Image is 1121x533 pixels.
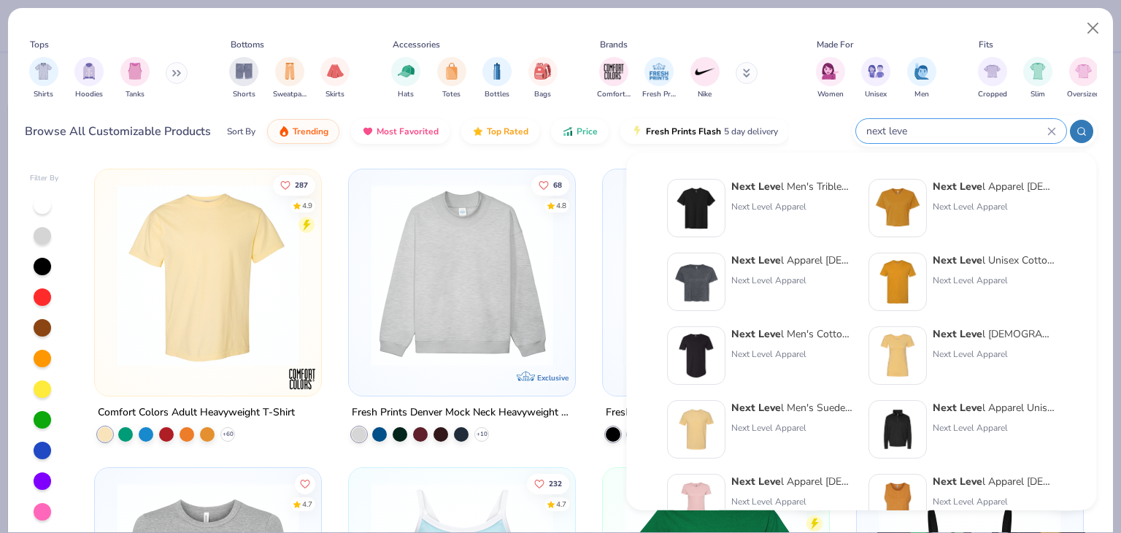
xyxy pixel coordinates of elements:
img: Totes Image [444,63,460,80]
button: Most Favorited [351,119,450,144]
img: Skirts Image [327,63,344,80]
span: Price [577,126,598,137]
img: Fresh Prints Image [648,61,670,83]
div: filter for Men [907,57,936,100]
button: filter button [816,57,845,100]
div: l Apparel [DEMOGRAPHIC_DATA]' Ideal Crop T-Shirt [933,179,1055,194]
span: Bottles [485,89,509,100]
div: filter for Fresh Prints [642,57,676,100]
div: Tops [30,38,49,51]
div: filter for Shirts [29,57,58,100]
span: Cropped [978,89,1007,100]
img: most_fav.gif [362,126,374,137]
img: Comfort Colors Image [603,61,625,83]
div: filter for Totes [437,57,466,100]
img: 029b8af0-80e6-406f-9fdc-fdf898547912 [109,184,307,367]
button: filter button [528,57,558,100]
img: 91acfc32-fd48-4d6b-bdad-a4c1a30ac3fc [617,184,814,367]
div: Next Level Apparel [933,200,1055,213]
button: filter button [597,57,631,100]
div: l Apparel Unisex Fleece Quarter-Zip [933,400,1055,415]
strong: Next Leve [933,327,982,341]
img: d17bdd86-f2a7-4f17-97dc-97d6aea399aa [674,480,719,526]
div: l Apparel [DEMOGRAPHIC_DATA]' Triblend Crew [731,474,854,489]
img: Hats Image [398,63,415,80]
div: Next Level Apparel [933,348,1055,361]
button: filter button [861,57,890,100]
img: Cropped Image [984,63,1001,80]
span: Trending [293,126,328,137]
span: Shorts [233,89,255,100]
button: filter button [29,57,58,100]
div: Filter By [30,173,59,184]
img: Sweatpants Image [282,63,298,80]
span: + 10 [477,430,488,439]
input: Try "T-Shirt" [865,123,1047,139]
span: + 60 [223,430,234,439]
div: filter for Oversized [1067,57,1100,100]
button: filter button [642,57,676,100]
strong: Next Leve [731,327,781,341]
span: Slim [1031,89,1045,100]
img: 31f48cb1-ab91-44b0-a4c5-a5b2ade27509 [875,480,920,526]
strong: Next Leve [731,180,781,193]
img: Shorts Image [236,63,253,80]
span: Tanks [126,89,145,100]
img: Men Image [914,63,930,80]
div: filter for Hoodies [74,57,104,100]
img: 746a98ff-6f09-4af7-aa58-8d5d89e0f5e5 [674,185,719,231]
img: Comfort Colors logo [288,364,317,394]
img: f292c63a-e90a-4951-9473-8689ee53e48b [875,259,920,304]
div: Next Level Apparel [731,495,854,508]
strong: Next Leve [933,401,982,415]
button: filter button [320,57,350,100]
img: Nike Image [694,61,716,83]
strong: Next Leve [933,180,982,193]
span: Skirts [325,89,344,100]
button: Trending [267,119,339,144]
div: Next Level Apparel [731,421,854,434]
span: Bags [534,89,551,100]
div: Next Level Apparel [933,421,1055,434]
strong: Next Leve [933,475,982,488]
div: Next Level Apparel [933,495,1055,508]
div: Made For [817,38,853,51]
img: Unisex Image [868,63,885,80]
img: Hoodies Image [81,63,97,80]
div: Fresh Prints Boston Heavyweight Hoodie [606,404,796,422]
div: 4.7 [303,499,313,510]
div: Fits [979,38,993,51]
img: Shirts Image [35,63,52,80]
img: Oversized Image [1075,63,1092,80]
img: Slim Image [1030,63,1046,80]
button: filter button [229,57,258,100]
span: 287 [296,181,309,188]
img: TopRated.gif [472,126,484,137]
div: filter for Women [816,57,845,100]
span: Sweatpants [273,89,307,100]
div: l Men's Sueded Crew [731,400,854,415]
button: filter button [120,57,150,100]
div: Browse All Customizable Products [25,123,211,140]
div: l Apparel [DEMOGRAPHIC_DATA]' Festival Cropped Tank [933,474,1055,489]
img: trending.gif [278,126,290,137]
div: filter for Nike [690,57,720,100]
span: 5 day delivery [724,123,778,140]
div: l Men's Triblend Crew [731,179,854,194]
strong: Next Leve [731,475,781,488]
span: 232 [549,480,562,487]
button: filter button [907,57,936,100]
span: Fresh Prints Flash [646,126,721,137]
div: filter for Comfort Colors [597,57,631,100]
span: Shirts [34,89,53,100]
div: filter for Skirts [320,57,350,100]
div: filter for Tanks [120,57,150,100]
span: Fresh Prints [642,89,676,100]
div: filter for Hats [391,57,420,100]
button: filter button [437,57,466,100]
img: Bags Image [534,63,550,80]
img: flash.gif [631,126,643,137]
span: Nike [698,89,712,100]
span: Hats [398,89,414,100]
span: 68 [553,181,562,188]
